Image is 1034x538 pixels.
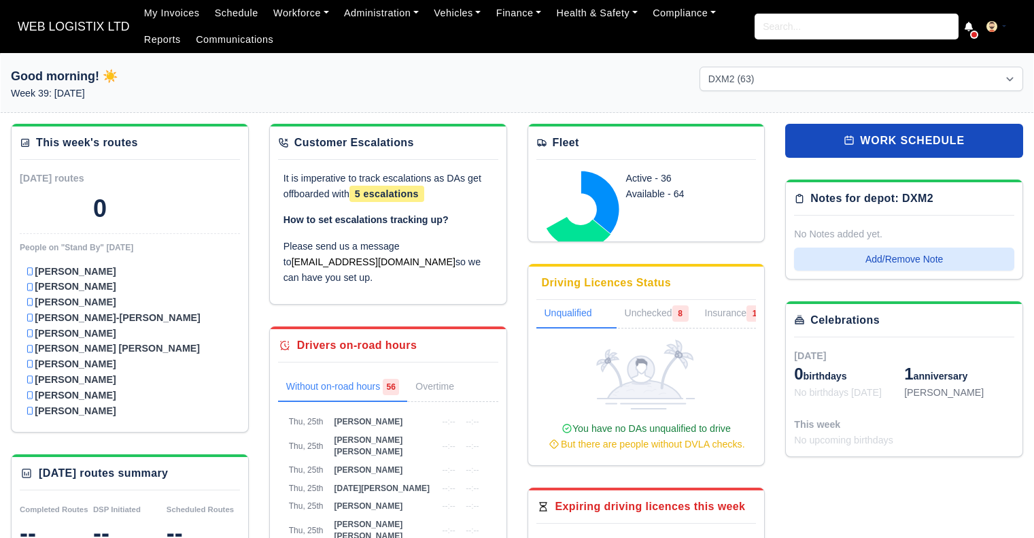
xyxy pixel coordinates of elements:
span: --:-- [442,441,455,451]
a: Insurance [697,300,771,329]
a: work schedule [785,124,1023,158]
div: Fleet [553,135,579,151]
span: Thu, 25th [289,501,324,511]
span: [PERSON_NAME] [334,501,402,511]
div: anniversary [904,363,1014,385]
h1: Good morning! ☀️ [11,67,334,86]
div: [DATE] routes [20,171,130,186]
span: --:-- [466,441,479,451]
span: --:-- [466,417,479,426]
p: How to set escalations tracking up? [283,212,493,228]
span: --:-- [442,417,455,426]
span: Thu, 25th [289,526,324,535]
span: 1 [746,305,763,322]
div: [DATE] routes summary [39,465,168,482]
span: Thu, 25th [289,417,324,426]
span: [DATE][PERSON_NAME] [334,484,429,493]
span: --:-- [442,465,455,475]
a: [PERSON_NAME] [25,356,235,372]
span: 0 [794,365,803,383]
div: birthdays [794,363,904,385]
span: 1 [904,365,913,383]
input: Search... [755,14,959,39]
small: DSP Initiated [93,505,141,514]
a: [PERSON_NAME] [25,388,235,403]
span: --:-- [442,501,455,511]
a: [PERSON_NAME] [25,403,235,419]
div: Notes for depot: DXM2 [810,190,933,207]
p: Week 39: [DATE] [11,86,334,101]
a: [PERSON_NAME] [25,279,235,295]
span: --:-- [466,484,479,493]
span: [PERSON_NAME] [334,465,402,475]
div: 0 [93,195,107,222]
span: No birthdays [DATE] [794,387,882,398]
div: Drivers on-road hours [297,337,417,354]
p: Please send us a message to so we can have you set up. [283,239,493,285]
span: --:-- [466,465,479,475]
div: [PERSON_NAME] [904,385,1014,401]
div: You have no DAs unqualified to drive [542,421,751,452]
div: This week's routes [36,135,138,151]
span: This week [794,419,840,430]
a: [PERSON_NAME] [25,264,235,280]
a: Unchecked [617,300,697,329]
span: Thu, 25th [289,441,324,451]
div: Active - 36 [626,171,736,186]
span: --:-- [442,484,455,493]
span: --:-- [442,526,455,535]
span: Thu, 25th [289,465,324,475]
a: Without on-road hours [278,373,408,402]
div: No Notes added yet. [794,226,1014,242]
span: Thu, 25th [289,484,324,493]
a: Unqualified [536,300,617,329]
a: [PERSON_NAME] [25,295,235,310]
p: It is imperative to track escalations as DAs get offboarded with [283,171,493,202]
small: Completed Routes [20,505,88,514]
span: --:-- [466,526,479,535]
a: [PERSON_NAME] [PERSON_NAME] [25,341,235,356]
div: People on "Stand By" [DATE] [20,242,240,253]
a: [PERSON_NAME]-[PERSON_NAME] [25,310,235,326]
span: [PERSON_NAME] [PERSON_NAME] [334,435,402,456]
span: [PERSON_NAME] [334,417,402,426]
span: 56 [383,379,399,395]
small: Scheduled Routes [167,505,234,514]
a: [PERSON_NAME] [25,326,235,341]
button: Add/Remove Note [794,248,1014,271]
a: [EMAIL_ADDRESS][DOMAIN_NAME] [292,256,455,267]
span: 5 escalations [349,186,424,202]
a: Overtime [407,373,481,402]
a: Communications [188,27,281,53]
span: 8 [672,305,689,322]
span: WEB LOGISTIX LTD [11,13,137,40]
div: Celebrations [810,312,880,329]
span: No upcoming birthdays [794,435,893,445]
div: Customer Escalations [294,135,414,151]
div: Available - 64 [626,186,736,202]
div: Expiring driving licences this week [555,499,746,515]
div: Driving Licences Status [542,275,672,291]
a: Reports [137,27,188,53]
span: [DATE] [794,350,826,361]
a: WEB LOGISTIX LTD [11,14,137,40]
div: But there are people without DVLA checks. [542,437,751,452]
a: [PERSON_NAME] [25,372,235,388]
span: --:-- [466,501,479,511]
